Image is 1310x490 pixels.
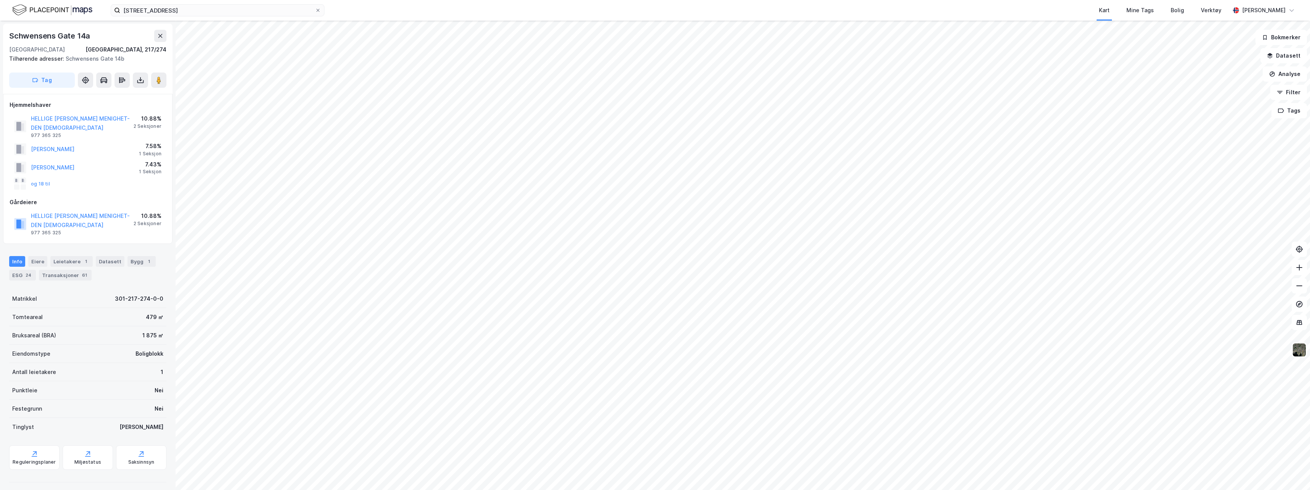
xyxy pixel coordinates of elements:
input: Søk på adresse, matrikkel, gårdeiere, leietakere eller personer [120,5,315,16]
div: Info [9,256,25,267]
div: [PERSON_NAME] [1242,6,1286,15]
div: 10.88% [134,211,161,221]
div: Tomteareal [12,313,43,322]
button: Tags [1271,103,1307,118]
div: Schwensens Gate 14a [9,30,92,42]
div: Matrikkel [12,294,37,303]
div: Antall leietakere [12,367,56,377]
div: Eiere [28,256,47,267]
div: ESG [9,270,36,280]
div: 24 [24,271,33,279]
div: 7.58% [139,142,161,151]
div: Punktleie [12,386,37,395]
div: [GEOGRAPHIC_DATA] [9,45,65,54]
img: 9k= [1292,343,1307,357]
button: Tag [9,73,75,88]
div: 2 Seksjoner [134,123,161,129]
div: Mine Tags [1126,6,1154,15]
div: 1 [161,367,163,377]
button: Datasett [1260,48,1307,63]
div: 7.43% [139,160,161,169]
div: Nei [155,404,163,413]
div: Tinglyst [12,422,34,432]
div: 2 Seksjoner [134,221,161,227]
div: 61 [81,271,89,279]
div: 977 365 325 [31,230,61,236]
button: Bokmerker [1255,30,1307,45]
div: 1 [145,258,153,265]
div: Transaksjoner [39,270,92,280]
div: Kart [1099,6,1110,15]
span: Tilhørende adresser: [9,55,66,62]
div: Leietakere [50,256,93,267]
div: [GEOGRAPHIC_DATA], 217/274 [86,45,166,54]
div: 1 Seksjon [139,169,161,175]
div: Bolig [1171,6,1184,15]
div: Saksinnsyn [128,459,155,465]
div: Reguleringsplaner [13,459,56,465]
div: Hjemmelshaver [10,100,166,110]
div: Bruksareal (BRA) [12,331,56,340]
div: Boligblokk [136,349,163,358]
div: 1 875 ㎡ [142,331,163,340]
div: 1 Seksjon [139,151,161,157]
div: Bygg [127,256,156,267]
div: 977 365 325 [31,132,61,139]
div: [PERSON_NAME] [119,422,163,432]
div: Nei [155,386,163,395]
div: Datasett [96,256,124,267]
div: Eiendomstype [12,349,50,358]
button: Analyse [1263,66,1307,82]
div: Verktøy [1201,6,1221,15]
img: logo.f888ab2527a4732fd821a326f86c7f29.svg [12,3,92,17]
div: Festegrunn [12,404,42,413]
div: 479 ㎡ [146,313,163,322]
iframe: Chat Widget [1272,453,1310,490]
div: Schwensens Gate 14b [9,54,160,63]
div: Miljøstatus [74,459,101,465]
div: 301-217-274-0-0 [115,294,163,303]
div: 1 [82,258,90,265]
button: Filter [1270,85,1307,100]
div: Gårdeiere [10,198,166,207]
div: 10.88% [134,114,161,123]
